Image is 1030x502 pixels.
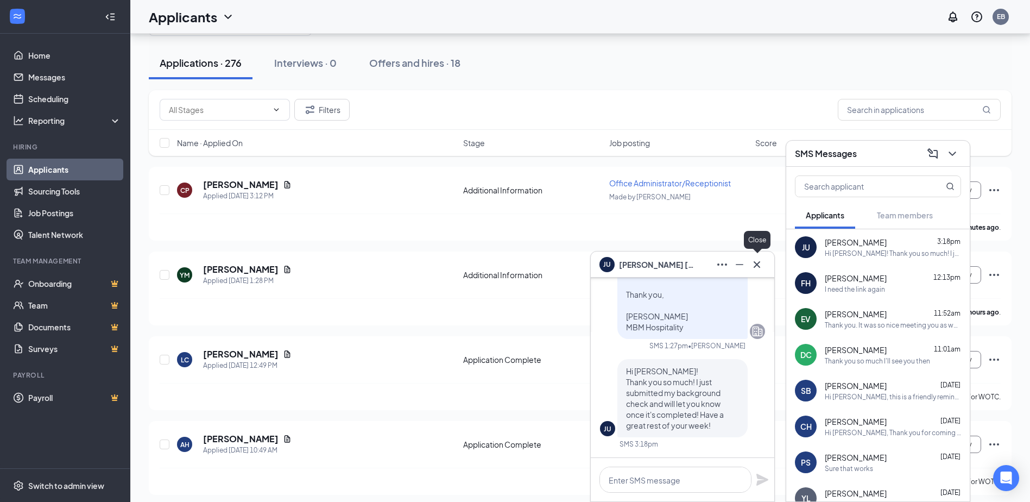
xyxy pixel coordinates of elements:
[274,56,337,70] div: Interviews · 0
[28,66,121,88] a: Messages
[169,104,268,116] input: All Stages
[180,271,189,280] div: YM
[283,180,292,189] svg: Document
[744,231,770,249] div: Close
[963,308,999,316] b: 2 hours ago
[801,278,811,288] div: FH
[825,321,961,330] div: Thank you. It was so nice meeting you as well.
[825,452,887,463] span: [PERSON_NAME]
[203,445,292,456] div: Applied [DATE] 10:49 AM
[825,356,930,366] div: Thank you so much I'll see you then
[756,473,769,486] svg: Plane
[825,344,887,355] span: [PERSON_NAME]
[283,265,292,274] svg: Document
[755,137,777,148] span: Score
[626,366,724,430] span: Hi [PERSON_NAME]! Thank you so much! I just submitted my background check and will let you know o...
[946,10,959,23] svg: Notifications
[609,137,650,148] span: Job posting
[800,421,812,432] div: CH
[463,185,603,196] div: Additional Information
[180,186,189,195] div: CP
[463,269,603,280] div: Additional Information
[937,237,961,246] span: 3:18pm
[988,268,1001,281] svg: Ellipses
[825,273,887,284] span: [PERSON_NAME]
[751,325,764,338] svg: Company
[160,56,242,70] div: Applications · 276
[13,480,24,491] svg: Settings
[203,275,292,286] div: Applied [DATE] 1:28 PM
[802,242,810,253] div: JU
[28,224,121,246] a: Talent Network
[222,10,235,23] svg: ChevronDown
[952,223,999,231] b: 17 minutes ago
[731,256,748,273] button: Minimize
[463,137,485,148] span: Stage
[28,180,121,202] a: Sourcing Tools
[825,428,961,437] div: Hi [PERSON_NAME], Thank you for coming for the interview [DATE]. As the next step, please complet...
[800,349,812,360] div: DC
[609,193,691,201] span: Made by [PERSON_NAME]
[795,176,924,197] input: Search applicant
[203,360,292,371] div: Applied [DATE] 12:49 PM
[946,182,955,191] svg: MagnifyingGlass
[940,488,961,497] span: [DATE]
[149,8,217,26] h1: Applicants
[28,338,121,360] a: SurveysCrown
[716,258,729,271] svg: Ellipses
[988,184,1001,197] svg: Ellipses
[748,256,766,273] button: Cross
[28,88,121,110] a: Scheduling
[993,465,1019,491] div: Open Intercom Messenger
[940,453,961,461] span: [DATE]
[28,159,121,180] a: Applicants
[750,258,763,271] svg: Cross
[463,354,603,365] div: Application Complete
[28,273,121,294] a: OnboardingCrown
[795,148,857,160] h3: SMS Messages
[934,309,961,317] span: 11:52am
[13,115,24,126] svg: Analysis
[825,416,887,427] span: [PERSON_NAME]
[825,285,885,294] div: I need the link again
[463,439,603,450] div: Application Complete
[13,371,119,380] div: Payroll
[933,273,961,281] span: 12:13pm
[825,392,961,401] div: Hi [PERSON_NAME], this is a friendly reminder. To move forward with your application for Office A...
[28,387,121,409] a: PayrollCrown
[825,237,887,248] span: [PERSON_NAME]
[997,12,1005,21] div: EB
[946,147,959,160] svg: ChevronDown
[713,256,731,273] button: Ellipses
[294,99,350,121] button: Filter Filters
[609,178,731,188] span: Office Administrator/Receptionist
[28,45,121,66] a: Home
[203,348,279,360] h5: [PERSON_NAME]
[28,202,121,224] a: Job Postings
[283,435,292,443] svg: Document
[838,99,1001,121] input: Search in applications
[13,256,119,266] div: Team Management
[28,115,122,126] div: Reporting
[283,350,292,359] svg: Document
[801,313,811,324] div: EV
[877,210,933,220] span: Team members
[649,341,688,350] div: SMS 1:27pm
[12,11,23,22] svg: WorkstreamLogo
[940,381,961,389] span: [DATE]
[733,258,746,271] svg: Minimize
[970,10,983,23] svg: QuestionInfo
[13,142,119,152] div: Hiring
[944,145,961,162] button: ChevronDown
[825,249,961,258] div: Hi [PERSON_NAME]! Thank you so much! I just submitted my background check and will let you know o...
[825,309,887,319] span: [PERSON_NAME]
[177,137,243,148] span: Name · Applied On
[203,433,279,445] h5: [PERSON_NAME]
[825,380,887,391] span: [PERSON_NAME]
[940,417,961,425] span: [DATE]
[825,488,887,499] span: [PERSON_NAME]
[28,480,104,491] div: Switch to admin view
[604,424,611,434] div: JU
[926,147,939,160] svg: ComposeMessage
